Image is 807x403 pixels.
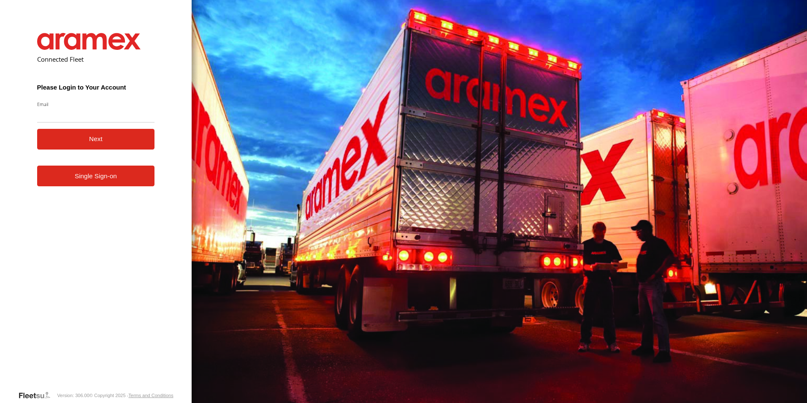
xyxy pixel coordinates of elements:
[37,166,155,186] a: Single Sign-on
[37,55,155,63] h2: Connected Fleet
[18,391,57,400] a: Visit our Website
[37,101,155,107] label: Email
[37,129,155,150] button: Next
[57,393,89,398] div: Version: 306.00
[128,393,173,398] a: Terms and Conditions
[37,84,155,91] h3: Please Login to Your Account
[37,33,141,50] img: Aramex
[89,393,173,398] div: © Copyright 2025 -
